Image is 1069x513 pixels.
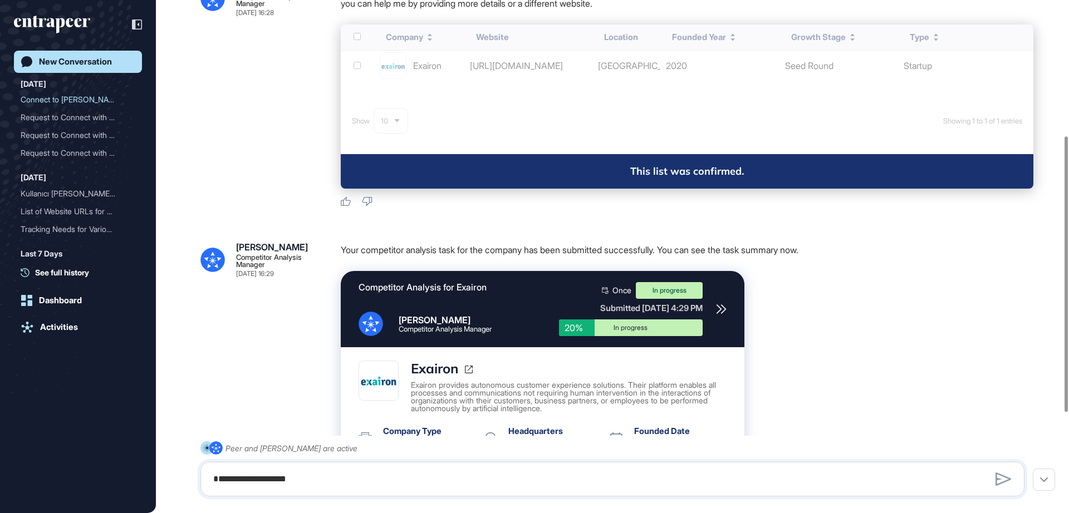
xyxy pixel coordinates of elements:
[359,282,487,293] div: Competitor Analysis for Exairon
[21,171,46,184] div: [DATE]
[21,126,126,144] div: Request to Connect with N...
[39,295,82,305] div: Dashboard
[630,154,744,177] div: This list was confirmed.
[21,220,135,238] div: Tracking Needs for Various Financial and Tech Websites
[411,361,473,377] div: Exairon
[21,220,126,238] div: Tracking Needs for Variou...
[399,315,492,325] div: [PERSON_NAME]
[14,316,142,338] a: Activities
[14,289,142,312] a: Dashboard
[21,267,142,278] a: See full history
[21,91,126,108] div: Connect to [PERSON_NAME]
[236,270,274,277] div: [DATE] 16:29
[39,57,112,67] div: New Conversation
[21,77,46,91] div: [DATE]
[21,126,135,144] div: Request to Connect with Nash
[559,319,595,336] div: 20%
[21,108,126,126] div: Request to Connect with N...
[399,325,492,333] div: Competitor Analysis Manager
[21,203,135,220] div: List of Website URLs for Various Tech and Finance Companies
[21,144,135,162] div: Request to Connect with Nash
[236,254,323,268] div: Competitor Analysis Manager
[21,108,135,126] div: Request to Connect with Nash
[612,287,631,294] span: Once
[236,9,274,16] div: [DATE] 16:28
[40,322,78,332] div: Activities
[225,441,357,455] div: Peer and [PERSON_NAME] are active
[508,426,563,437] div: Headquarters
[341,243,1033,257] p: Your competitor analysis task for the company has been submitted successfully. You can see the ta...
[411,381,727,412] div: Exairon provides autonomous customer experience solutions. Their platform enables all processes a...
[567,324,694,331] div: In progress
[634,426,690,437] div: Founded Date
[559,303,703,313] div: Submitted [DATE] 4:29 PM
[383,426,442,437] div: Company Type
[21,185,126,203] div: Kullanıcı [PERSON_NAME]: Web Sit...
[35,267,89,278] span: See full history
[21,144,126,162] div: Request to Connect with N...
[14,16,90,33] div: entrapeer-logo
[21,203,126,220] div: List of Website URLs for ...
[21,91,135,108] div: Connect to Nash
[14,51,142,73] a: New Conversation
[636,282,703,299] div: In progress
[21,247,62,260] div: Last 7 Days
[21,185,135,203] div: Kullanıcı Talebi: Web Sitesi İncelemeleri ve Takip
[236,243,308,251] div: [PERSON_NAME]
[359,374,398,387] img: Exairon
